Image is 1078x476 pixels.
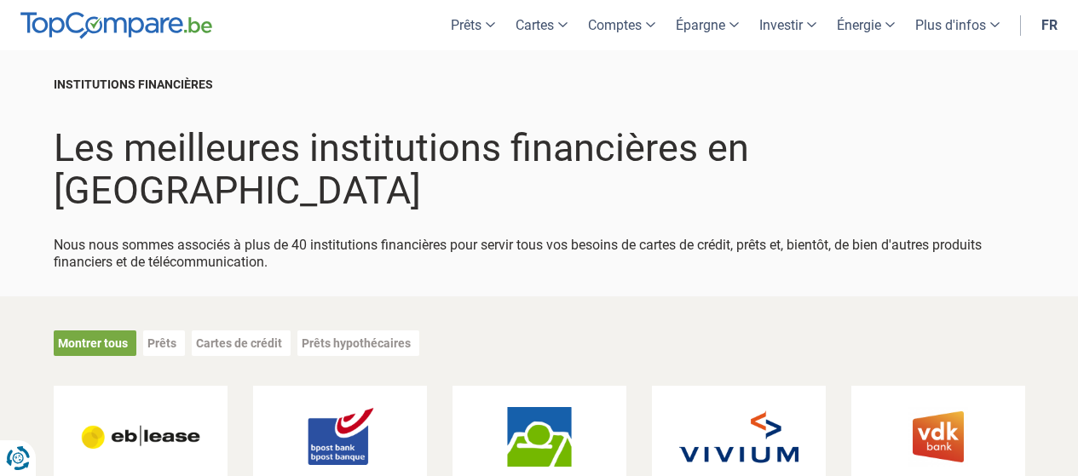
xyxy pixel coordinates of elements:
[54,127,1025,211] h1: Les meilleures institutions financières en [GEOGRAPHIC_DATA]
[879,407,998,467] img: VDK bank
[20,12,212,39] img: TopCompare
[54,220,1025,271] div: Nous nous sommes associés à plus de 40 institutions financières pour servir tous vos besoins de c...
[147,336,176,350] a: Prêts
[58,336,128,350] a: Montrer tous
[679,407,798,467] img: Vivium
[280,407,400,467] img: bpost bank
[196,336,282,350] a: Cartes de crédit
[480,407,599,467] img: Vlaams Sociaal Woonkrediet
[54,76,1025,93] div: INSTITUTIONS FINANCIÈRES
[302,336,411,350] a: Prêts hypothécaires
[81,407,200,467] img: eb-lease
